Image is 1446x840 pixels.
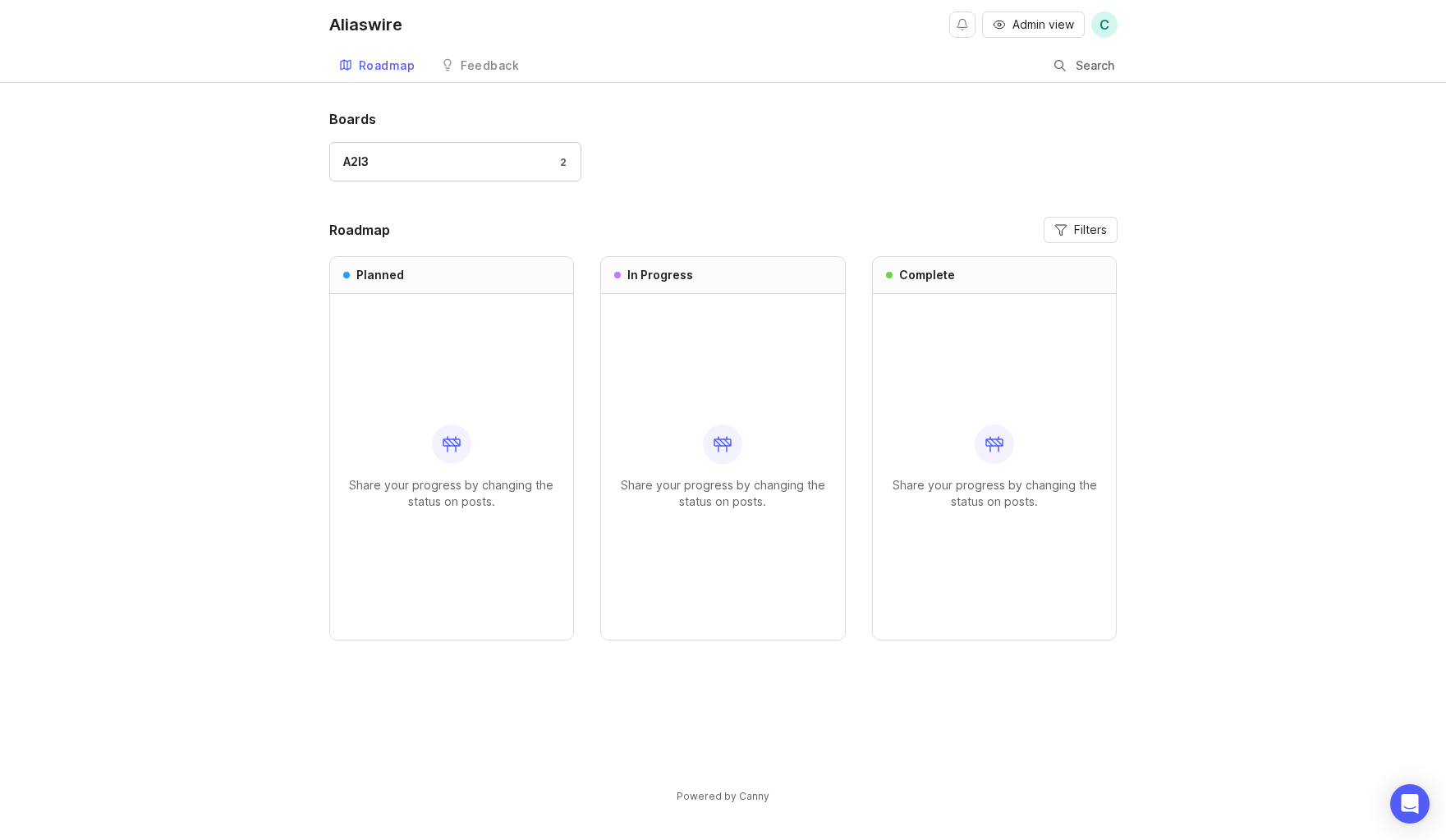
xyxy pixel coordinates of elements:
div: Roadmap [359,60,415,71]
span: Admin view [1012,16,1074,33]
h3: Planned [356,267,404,283]
a: Roadmap [329,49,425,83]
div: Aliaswire [329,16,402,33]
p: Share your progress by changing the status on posts. [614,477,832,510]
p: Share your progress by changing the status on posts. [886,477,1104,510]
button: Notifications [949,11,975,38]
button: Admin view [982,11,1085,38]
div: Open Intercom Messenger [1390,784,1430,824]
p: Share your progress by changing the status on posts. [343,477,561,510]
h3: Complete [899,267,955,283]
h3: In Progress [627,267,693,283]
button: C [1091,11,1118,38]
span: C [1099,15,1109,34]
button: Filters [1044,217,1118,243]
div: 2 [552,155,567,169]
h2: Roadmap [329,220,390,240]
h1: Boards [329,109,1118,129]
a: A2I32 [329,142,581,181]
a: Feedback [431,49,529,83]
a: Powered by Canny [674,787,772,806]
div: Feedback [461,60,519,71]
div: A2I3 [343,153,369,171]
span: Filters [1074,222,1107,238]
